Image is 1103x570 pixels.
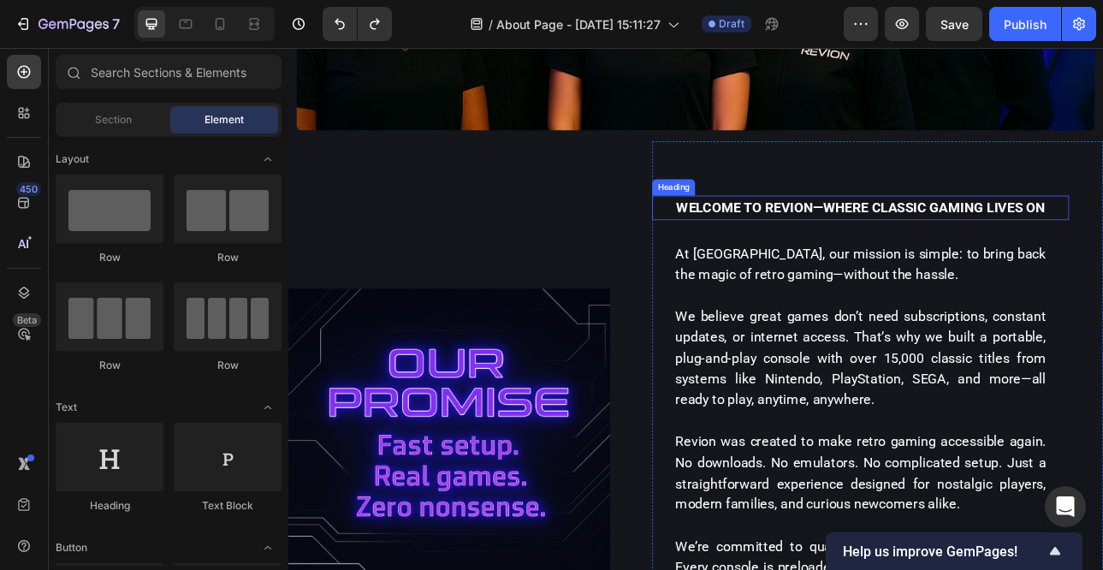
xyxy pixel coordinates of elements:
button: Save [926,7,982,41]
h3: Rich Text Editor. Editing area: main [459,186,984,217]
div: Publish [1004,15,1047,33]
span: Toggle open [254,534,282,561]
span: / [489,15,493,33]
button: Publish [989,7,1061,41]
span: Text [56,400,77,415]
iframe: Design area [288,48,1103,570]
span: About Page - [DATE] 15:11:27 [496,15,661,33]
span: Help us improve GemPages! [843,543,1045,560]
div: 450 [16,182,41,196]
span: Toggle open [254,394,282,421]
span: Toggle open [254,145,282,173]
button: Show survey - Help us improve GemPages! [843,541,1065,561]
div: Text Block [174,498,282,514]
button: 7 [7,7,127,41]
span: Save [940,17,969,32]
span: Element [205,112,244,128]
span: We believe great games don’t need subscriptions, constant updates, or internet access. That’s why... [488,327,955,453]
div: Undo/Redo [323,7,392,41]
span: Draft [719,16,744,32]
div: Row [174,358,282,373]
p: 7 [112,14,120,34]
div: Row [56,358,163,373]
input: Search Sections & Elements [56,55,282,89]
div: Heading [56,498,163,514]
p: ⁠⁠⁠⁠⁠⁠⁠ [460,187,982,215]
div: Open Intercom Messenger [1045,486,1086,527]
span: Button [56,540,87,555]
span: Section [95,112,132,128]
div: Row [56,250,163,265]
div: Beta [13,313,41,327]
div: Heading [462,168,509,183]
div: Row [174,250,282,265]
span: Welcome to Revion—where classic gaming lives on [489,191,954,211]
span: Layout [56,151,89,167]
span: At [GEOGRAPHIC_DATA], our mission is simple: to bring back the magic of retro gaming—without the ... [488,248,955,295]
